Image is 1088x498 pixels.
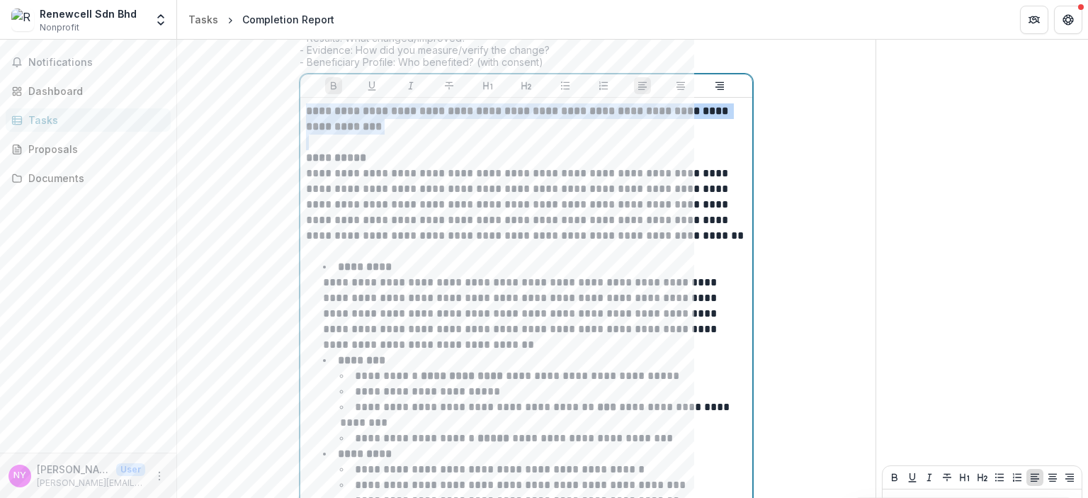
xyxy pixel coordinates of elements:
[6,79,171,103] a: Dashboard
[28,171,159,186] div: Documents
[183,9,340,30] nav: breadcrumb
[480,77,497,94] button: Heading 1
[183,9,224,30] a: Tasks
[1020,6,1048,34] button: Partners
[991,469,1008,486] button: Bullet List
[956,469,973,486] button: Heading 1
[151,6,171,34] button: Open entity switcher
[40,6,137,21] div: Renewcell Sdn Bhd
[441,77,458,94] button: Strike
[595,77,612,94] button: Ordered List
[37,462,110,477] p: [PERSON_NAME]
[116,463,145,476] p: User
[6,166,171,190] a: Documents
[1026,469,1043,486] button: Align Left
[1044,469,1061,486] button: Align Center
[634,77,651,94] button: Align Left
[939,469,956,486] button: Strike
[28,113,159,128] div: Tasks
[921,469,938,486] button: Italicize
[711,77,728,94] button: Align Right
[672,77,689,94] button: Align Center
[557,77,574,94] button: Bullet List
[402,77,419,94] button: Italicize
[13,471,26,480] div: Nur Muhammad Najmi bin Yusran
[904,469,921,486] button: Underline
[28,57,165,69] span: Notifications
[1061,469,1078,486] button: Align Right
[363,77,380,94] button: Underline
[242,12,334,27] div: Completion Report
[1009,469,1026,486] button: Ordered List
[28,142,159,157] div: Proposals
[28,84,159,98] div: Dashboard
[11,9,34,31] img: Renewcell Sdn Bhd
[6,108,171,132] a: Tasks
[6,51,171,74] button: Notifications
[886,469,903,486] button: Bold
[37,477,145,489] p: [PERSON_NAME][EMAIL_ADDRESS][DOMAIN_NAME]
[518,77,535,94] button: Heading 2
[1054,6,1082,34] button: Get Help
[974,469,991,486] button: Heading 2
[40,21,79,34] span: Nonprofit
[188,12,218,27] div: Tasks
[6,137,171,161] a: Proposals
[325,77,342,94] button: Bold
[151,468,168,485] button: More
